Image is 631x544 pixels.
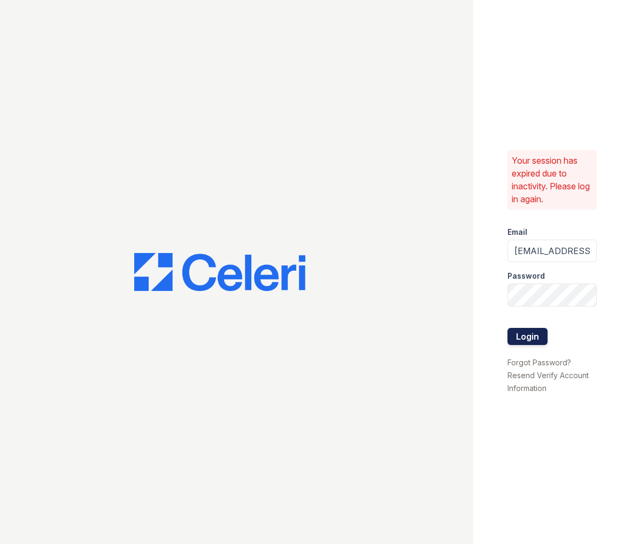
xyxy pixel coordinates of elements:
button: Login [507,328,548,345]
label: Password [507,271,545,281]
label: Email [507,227,527,237]
img: CE_Logo_Blue-a8612792a0a2168367f1c8372b55b34899dd931a85d93a1a3d3e32e68fde9ad4.png [134,253,305,292]
p: Your session has expired due to inactivity. Please log in again. [512,154,592,205]
a: Forgot Password? [507,358,571,367]
a: Resend Verify Account Information [507,371,589,393]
